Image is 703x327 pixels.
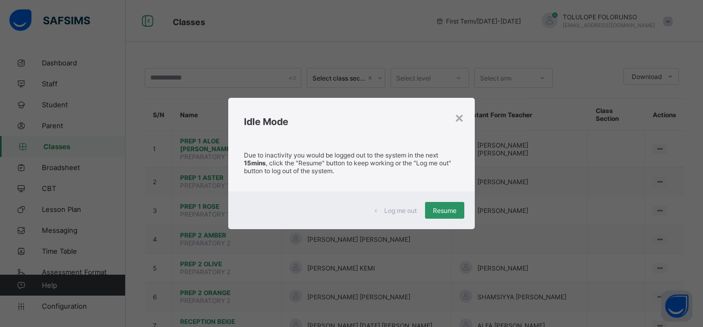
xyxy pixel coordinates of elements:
h2: Idle Mode [244,116,459,127]
span: Resume [433,207,456,215]
div: × [454,108,464,126]
span: Log me out [384,207,417,215]
strong: 15mins [244,159,266,167]
p: Due to inactivity you would be logged out to the system in the next , click the "Resume" button t... [244,151,459,175]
